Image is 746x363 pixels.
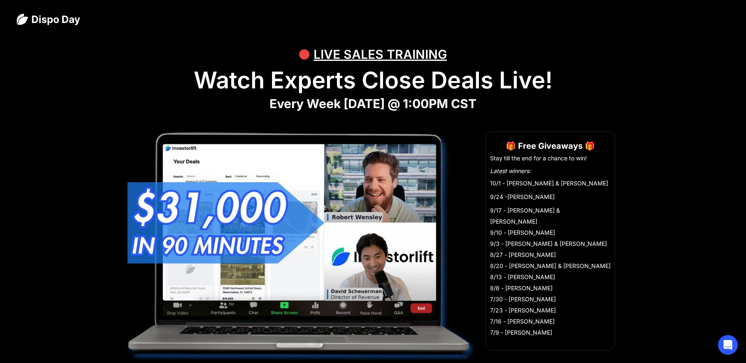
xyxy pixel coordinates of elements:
div: Open Intercom Messenger [718,335,738,355]
h1: Watch Experts Close Deals Live! [16,67,730,94]
div: LIVE SALES TRAINING [314,42,447,67]
strong: Every Week [DATE] @ 1:00PM CST [270,96,476,111]
em: Latest winners: [490,167,531,174]
li: Stay till the end for a chance to win! [490,154,611,162]
li: 10/1 - [PERSON_NAME] & [PERSON_NAME] [490,178,611,189]
li: 9/24 -[PERSON_NAME] [490,191,611,202]
li: 9/17 - [PERSON_NAME] & [PERSON_NAME] 9/10 - [PERSON_NAME] 9/3 - [PERSON_NAME] & [PERSON_NAME] 8/2... [490,205,611,338]
strong: 🎁 Free Giveaways 🎁 [506,141,595,151]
